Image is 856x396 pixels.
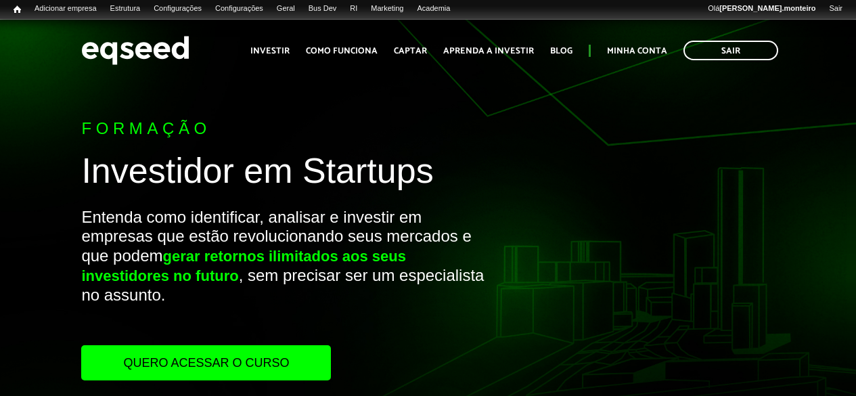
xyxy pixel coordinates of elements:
a: Início [7,3,28,16]
a: Minha conta [607,47,667,56]
a: RI [343,3,364,14]
a: Configurações [208,3,270,14]
a: Captar [394,47,427,56]
a: Estrutura [104,3,148,14]
p: Formação [81,119,489,139]
strong: [PERSON_NAME].monteiro [719,4,815,12]
strong: gerar retornos ilimitados aos seus investidores no futuro [81,248,406,284]
a: Aprenda a investir [443,47,534,56]
a: Sair [822,3,849,14]
a: Geral [270,3,302,14]
a: Academia [410,3,457,14]
a: Sair [683,41,778,60]
span: Início [14,5,21,14]
p: Entenda como identificar, analisar e investir em empresas que estão revolucionando seus mercados ... [81,208,489,346]
img: EqSeed [81,32,189,68]
a: Olá[PERSON_NAME].monteiro [701,3,822,14]
a: Como funciona [306,47,378,56]
a: Configurações [147,3,208,14]
a: Adicionar empresa [28,3,104,14]
a: Marketing [364,3,410,14]
a: Bus Dev [302,3,344,14]
a: Investir [250,47,290,56]
h1: Investidor em Startups [81,152,489,197]
a: Quero acessar o curso [81,345,331,380]
a: Blog [550,47,572,56]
